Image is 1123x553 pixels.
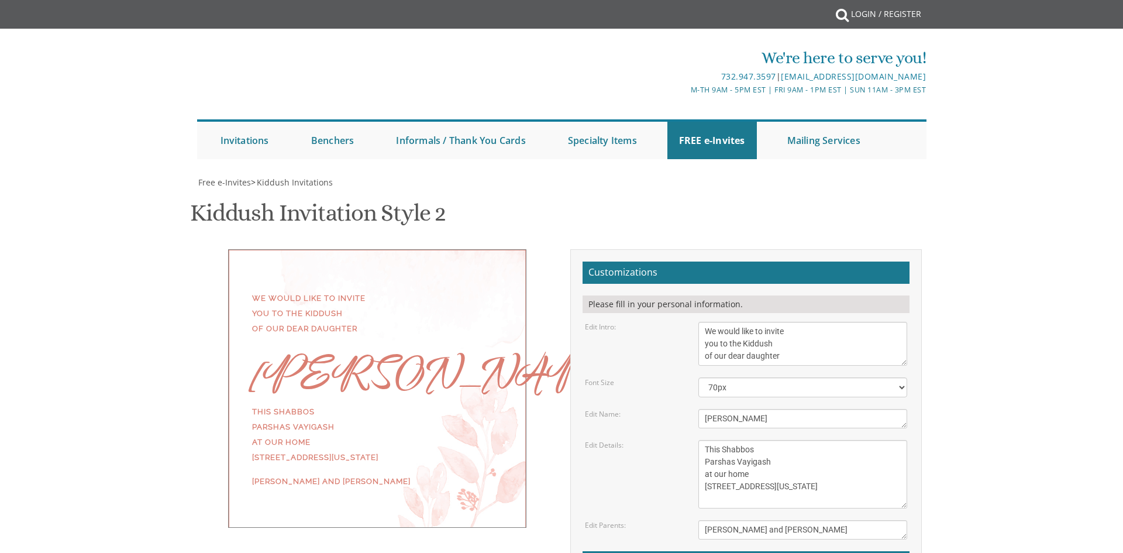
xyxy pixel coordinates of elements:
label: Edit Name: [585,409,621,419]
a: Specialty Items [556,122,649,159]
textarea: This Shabbos Parshas Vayigash at our home [STREET_ADDRESS][US_STATE] [698,440,908,509]
label: Edit Parents: [585,520,626,530]
a: Invitations [209,122,281,159]
a: [EMAIL_ADDRESS][DOMAIN_NAME] [781,71,926,82]
div: We're here to serve you! [440,46,926,70]
span: > [251,177,333,188]
label: Edit Details: [585,440,623,450]
a: Benchers [299,122,366,159]
a: Informals / Thank You Cards [384,122,537,159]
a: Kiddush Invitations [256,177,333,188]
h1: Kiddush Invitation Style 2 [190,200,446,235]
div: | [440,70,926,84]
a: 732.947.3597 [721,71,776,82]
a: Mailing Services [776,122,872,159]
div: This Shabbos Parshas Vayigash at our home [STREET_ADDRESS][US_STATE] [252,404,502,465]
div: We would like to invite you to the Kiddush of our dear daughter [252,291,502,336]
textarea: [PERSON_NAME] and [PERSON_NAME] [698,520,908,540]
label: Edit Intro: [585,322,616,332]
h2: Customizations [583,262,910,284]
textarea: We would like to invite you to the Kiddush of our dear daughter [698,322,908,366]
span: Free e-Invites [198,177,251,188]
label: Font Size [585,377,614,387]
span: Kiddush Invitations [257,177,333,188]
div: Please fill in your personal information. [583,296,910,313]
div: [PERSON_NAME] and [PERSON_NAME] [252,474,502,489]
textarea: [PERSON_NAME] [698,409,908,428]
div: [PERSON_NAME] [252,366,502,381]
a: Free e-Invites [197,177,251,188]
div: M-Th 9am - 5pm EST | Fri 9am - 1pm EST | Sun 11am - 3pm EST [440,84,926,96]
a: FREE e-Invites [667,122,757,159]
